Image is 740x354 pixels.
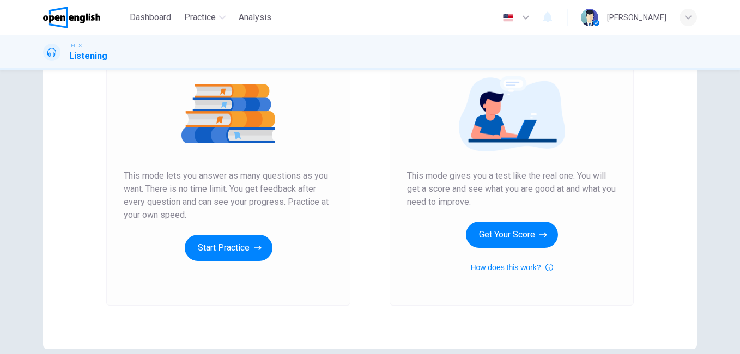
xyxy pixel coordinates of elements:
button: Analysis [234,8,276,27]
span: Dashboard [130,11,171,24]
button: How does this work? [470,261,553,274]
div: [PERSON_NAME] [607,11,666,24]
h1: Listening [69,50,107,63]
img: Profile picture [581,9,598,26]
span: IELTS [69,42,82,50]
span: Analysis [239,11,271,24]
img: OpenEnglish logo [43,7,100,28]
span: This mode gives you a test like the real one. You will get a score and see what you are good at a... [407,169,616,209]
span: This mode lets you answer as many questions as you want. There is no time limit. You get feedback... [124,169,333,222]
span: Practice [184,11,216,24]
button: Practice [180,8,230,27]
button: Dashboard [125,8,175,27]
img: en [501,14,515,22]
button: Get Your Score [466,222,558,248]
a: OpenEnglish logo [43,7,125,28]
button: Start Practice [185,235,272,261]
